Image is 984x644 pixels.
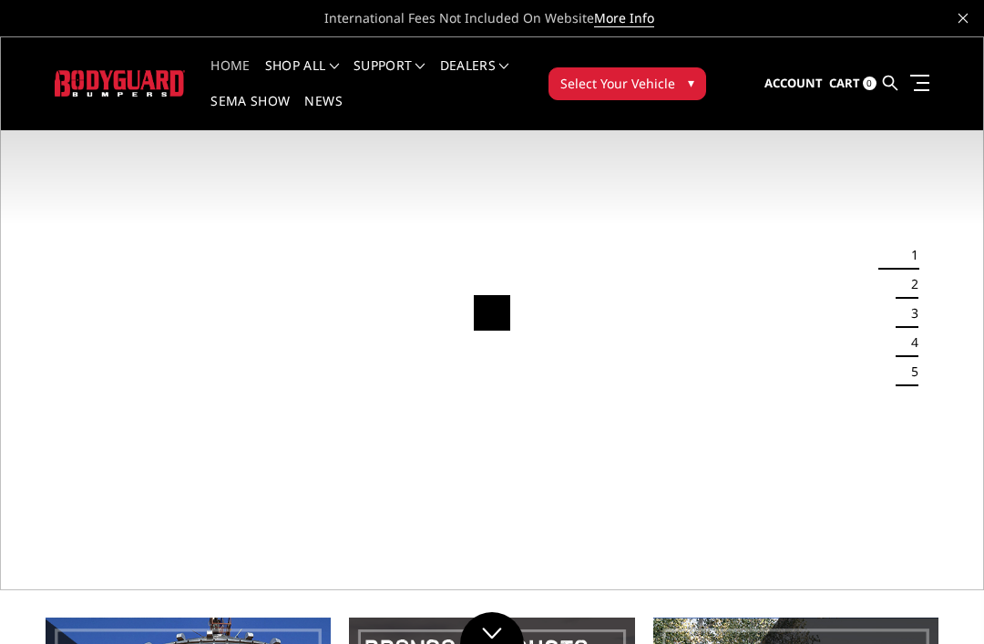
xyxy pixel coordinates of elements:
span: 0 [863,77,876,90]
button: 3 of 5 [900,299,918,328]
span: Cart [829,75,860,91]
a: Click to Down [460,612,524,644]
button: 5 of 5 [900,357,918,386]
span: Select Your Vehicle [560,74,675,93]
button: 1 of 5 [900,240,918,270]
a: Cart 0 [829,59,876,108]
a: News [304,95,342,130]
a: More Info [594,9,654,27]
a: shop all [265,59,339,95]
span: ▾ [688,73,694,92]
button: Select Your Vehicle [548,67,706,100]
a: Home [210,59,250,95]
a: Account [764,59,823,108]
button: 4 of 5 [900,328,918,357]
img: BODYGUARD BUMPERS [55,70,185,96]
span: Account [764,75,823,91]
a: Support [354,59,425,95]
a: SEMA Show [210,95,290,130]
a: Dealers [440,59,509,95]
button: 2 of 5 [900,270,918,299]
